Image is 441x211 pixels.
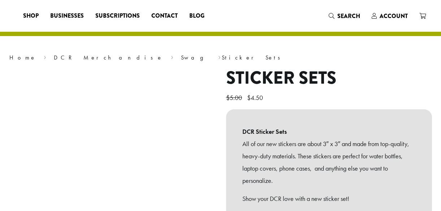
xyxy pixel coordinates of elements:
a: Shop [17,10,44,22]
span: Blog [189,12,204,21]
span: $ [226,93,230,102]
a: Home [9,54,36,61]
bdi: 5.00 [226,93,244,102]
a: Blog [183,10,210,22]
a: DCR Merchandise [54,54,163,61]
span: Account [380,12,408,20]
span: › [44,51,46,62]
span: $ [247,93,251,102]
a: Search [323,10,366,22]
a: Contact [146,10,183,22]
p: Show your DCR love with a new sticker set! [242,193,416,205]
span: Subscriptions [95,12,140,21]
a: Businesses [44,10,90,22]
span: › [218,51,221,62]
span: Shop [23,12,39,21]
a: Subscriptions [90,10,146,22]
a: Account [366,10,414,22]
span: Contact [151,12,178,21]
nav: Breadcrumb [9,53,432,62]
span: › [171,51,173,62]
span: Search [337,12,360,20]
p: All of our new stickers are about 3″ x 3″ and made from top-quality, heavy-duty materials. These ... [242,138,416,186]
bdi: 4.50 [247,93,265,102]
span: Businesses [50,12,84,21]
h1: Sticker Sets [226,68,432,89]
a: Swag [181,54,211,61]
b: DCR Sticker Sets [242,126,416,138]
